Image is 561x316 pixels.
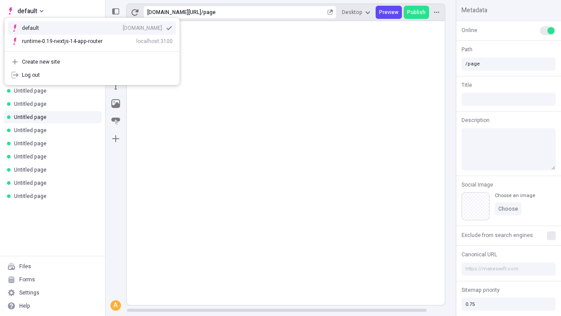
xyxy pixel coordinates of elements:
[4,4,47,18] button: Select site
[14,166,95,173] div: Untitled page
[22,38,103,45] div: runtime-0.19-nextjs-14-app-router
[136,38,173,45] div: localhost:3100
[379,9,398,16] span: Preview
[338,6,374,19] button: Desktop
[22,25,53,32] div: default
[462,181,493,189] span: Social Image
[108,113,124,129] button: Button
[462,46,472,54] span: Path
[203,9,326,16] div: page
[376,6,402,19] button: Preview
[14,140,95,147] div: Untitled page
[201,9,203,16] div: /
[108,78,124,94] button: Text
[14,153,95,160] div: Untitled page
[19,302,30,309] div: Help
[111,301,120,310] div: A
[462,286,500,294] span: Sitemap priority
[19,289,39,296] div: Settings
[108,96,124,111] button: Image
[14,127,95,134] div: Untitled page
[14,193,95,200] div: Untitled page
[19,263,31,270] div: Files
[14,114,95,121] div: Untitled page
[462,251,497,259] span: Canonical URL
[18,6,37,16] span: default
[462,262,556,276] input: https://makeswift.com
[123,25,162,32] div: [DOMAIN_NAME]
[462,231,533,239] span: Exclude from search engines
[407,9,426,16] span: Publish
[19,276,35,283] div: Forms
[342,9,362,16] span: Desktop
[495,202,522,215] button: Choose
[404,6,429,19] button: Publish
[147,9,201,16] div: [URL][DOMAIN_NAME]
[462,81,472,89] span: Title
[495,192,535,199] div: Choose an image
[14,101,95,108] div: Untitled page
[462,116,490,124] span: Description
[462,26,477,34] span: Online
[4,18,180,51] div: Suggestions
[14,87,95,94] div: Untitled page
[498,205,518,212] span: Choose
[14,180,95,187] div: Untitled page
